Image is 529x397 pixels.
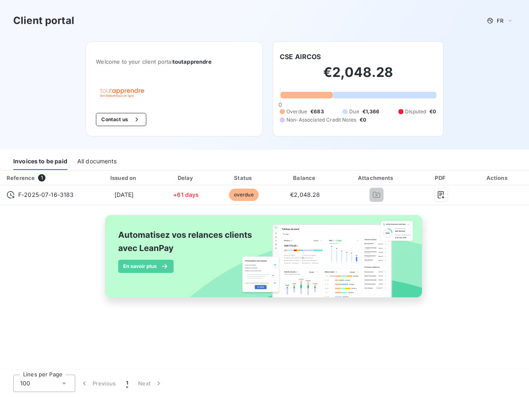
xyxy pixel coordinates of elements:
span: 1 [38,174,45,182]
span: €683 [310,108,324,115]
span: Disputed [405,108,426,115]
span: €0 [360,116,366,124]
span: overdue [229,189,259,201]
div: Issued on [92,174,156,182]
div: All documents [77,153,117,170]
img: banner [98,210,431,312]
span: Overdue [286,108,307,115]
span: €1,366 [362,108,380,115]
button: Previous [75,375,121,392]
span: Non-Associated Credit Notes [286,116,356,124]
span: FR [497,17,503,24]
div: Reference [7,175,35,181]
span: F-2025-07-16-3183 [18,191,74,199]
span: 100 [20,379,30,387]
h2: €2,048.28 [280,64,436,89]
span: €2,048.28 [290,191,320,198]
span: +61 days [173,191,199,198]
div: Attachments [339,174,414,182]
span: Welcome to your client portal [96,58,253,65]
button: 1 [121,375,133,392]
span: toutapprendre [173,58,212,65]
div: Delay [160,174,212,182]
img: Company logo [96,85,149,100]
span: €0 [429,108,436,115]
span: 1 [126,379,128,387]
span: 0 [279,101,282,108]
h3: Client portal [13,13,74,28]
button: Contact us [96,113,146,126]
div: PDF [417,174,465,182]
div: Invoices to be paid [13,153,67,170]
h6: CSE AIRCOS [280,52,321,62]
button: Next [133,375,168,392]
div: Balance [275,174,336,182]
span: [DATE] [114,191,134,198]
div: Status [216,174,272,182]
span: Due [349,108,359,115]
div: Actions [468,174,527,182]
